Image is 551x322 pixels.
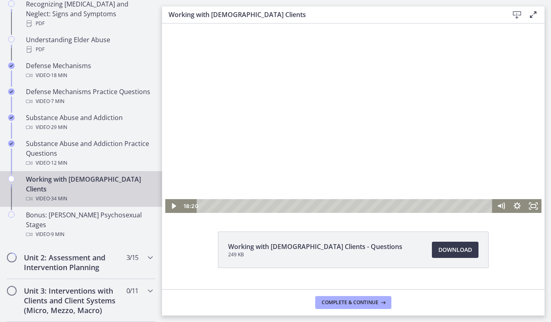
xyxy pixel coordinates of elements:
div: Video [26,158,152,168]
div: Substance Abuse and Addiction [26,113,152,132]
div: Understanding Elder Abuse [26,35,152,54]
div: Video [26,122,152,132]
iframe: Video Lesson [162,24,545,213]
h3: Working with [DEMOGRAPHIC_DATA] Clients [169,10,496,19]
i: Completed [8,114,15,121]
button: Show settings menu [347,176,363,189]
div: Defense Mechanisms Practice Questions [26,87,152,106]
span: · 9 min [50,230,64,239]
span: 0 / 11 [126,286,138,296]
a: Download [432,242,478,258]
span: · 18 min [50,71,67,80]
div: Substance Abuse and Addiction Practice Questions [26,139,152,168]
span: Complete & continue [322,299,378,306]
div: Video [26,230,152,239]
div: Video [26,71,152,80]
span: 3 / 15 [126,253,138,262]
div: Working with [DEMOGRAPHIC_DATA] Clients [26,174,152,204]
span: 249 KB [228,251,402,258]
button: Complete & continue [315,296,391,309]
i: Completed [8,62,15,69]
div: Video [26,194,152,204]
div: Bonus: [PERSON_NAME] Psychosexual Stages [26,210,152,239]
div: Video [26,97,152,106]
i: Completed [8,88,15,95]
span: · 12 min [50,158,67,168]
button: Fullscreen [363,176,380,189]
div: PDF [26,45,152,54]
span: · 34 min [50,194,67,204]
div: PDF [26,19,152,28]
span: Download [438,245,472,255]
div: Defense Mechanisms [26,61,152,80]
i: Completed [8,140,15,147]
button: Mute [331,176,347,189]
span: · 29 min [50,122,67,132]
h2: Unit 2: Assessment and Intervention Planning [24,253,123,272]
span: · 7 min [50,97,64,106]
span: Working with [DEMOGRAPHIC_DATA] Clients - Questions [228,242,402,251]
h2: Unit 3: Interventions with Clients and Client Systems (Micro, Mezzo, Macro) [24,286,123,315]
